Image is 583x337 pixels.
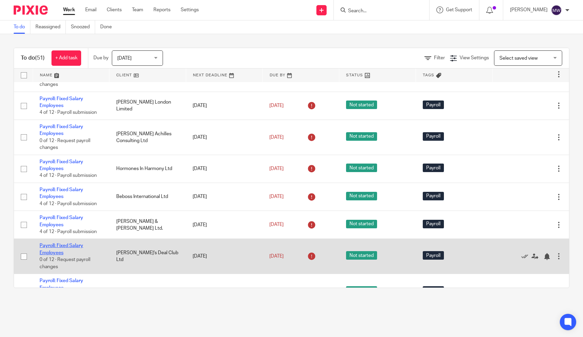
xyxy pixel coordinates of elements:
[521,253,532,260] a: Mark as done
[100,20,117,34] a: Done
[499,56,538,61] span: Select saved view
[423,220,444,228] span: Payroll
[40,75,90,87] span: 0 of 12 · Request payroll changes
[109,155,186,183] td: Hormones In Harmony Ltd
[186,120,263,155] td: [DATE]
[551,5,562,16] img: svg%3E
[186,183,263,211] td: [DATE]
[40,215,83,227] a: Payroll: Fixed Salary Employees
[109,239,186,274] td: [PERSON_NAME]'s Deal Club Ltd
[510,6,548,13] p: [PERSON_NAME]
[460,56,489,60] span: View Settings
[181,6,199,13] a: Settings
[186,274,263,309] td: [DATE]
[40,110,97,115] span: 4 of 12 · Payroll submission
[346,220,377,228] span: Not started
[269,254,284,259] span: [DATE]
[71,20,95,34] a: Snoozed
[40,187,83,199] a: Payroll: Fixed Salary Employees
[63,6,75,13] a: Work
[40,159,83,171] a: Payroll: Fixed Salary Employees
[269,223,284,227] span: [DATE]
[153,6,170,13] a: Reports
[40,257,90,269] span: 0 of 12 · Request payroll changes
[109,211,186,239] td: [PERSON_NAME] & [PERSON_NAME] Ltd.
[21,55,45,62] h1: To do
[40,173,97,178] span: 4 of 12 · Payroll submission
[346,192,377,200] span: Not started
[109,92,186,120] td: [PERSON_NAME] London Limited
[51,50,81,66] a: + Add task
[423,132,444,141] span: Payroll
[346,101,377,109] span: Not started
[109,183,186,211] td: Beboss International Ltd
[423,192,444,200] span: Payroll
[346,164,377,172] span: Not started
[132,6,143,13] a: Team
[186,92,263,120] td: [DATE]
[186,155,263,183] td: [DATE]
[14,20,30,34] a: To do
[346,286,377,295] span: Not started
[186,211,263,239] td: [DATE]
[186,239,263,274] td: [DATE]
[93,55,108,61] p: Due by
[85,6,96,13] a: Email
[346,132,377,141] span: Not started
[107,6,122,13] a: Clients
[423,101,444,109] span: Payroll
[109,274,186,309] td: Diversity Alliance Ltd
[269,166,284,171] span: [DATE]
[40,96,83,108] a: Payroll: Fixed Salary Employees
[117,56,132,61] span: [DATE]
[40,243,83,255] a: Payroll: Fixed Salary Employees
[423,286,444,295] span: Payroll
[347,8,409,14] input: Search
[40,229,97,234] span: 4 of 12 · Payroll submission
[423,164,444,172] span: Payroll
[269,194,284,199] span: [DATE]
[109,120,186,155] td: [PERSON_NAME] Achilles Consulting Ltd
[40,138,90,150] span: 0 of 12 · Request payroll changes
[35,55,45,61] span: (51)
[423,73,434,77] span: Tags
[269,103,284,108] span: [DATE]
[269,135,284,140] span: [DATE]
[14,5,48,15] img: Pixie
[434,56,445,60] span: Filter
[35,20,66,34] a: Reassigned
[40,201,97,206] span: 4 of 12 · Payroll submission
[40,124,83,136] a: Payroll: Fixed Salary Employees
[423,251,444,260] span: Payroll
[40,278,83,290] a: Payroll: Fixed Salary Employees
[346,251,377,260] span: Not started
[446,7,472,12] span: Get Support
